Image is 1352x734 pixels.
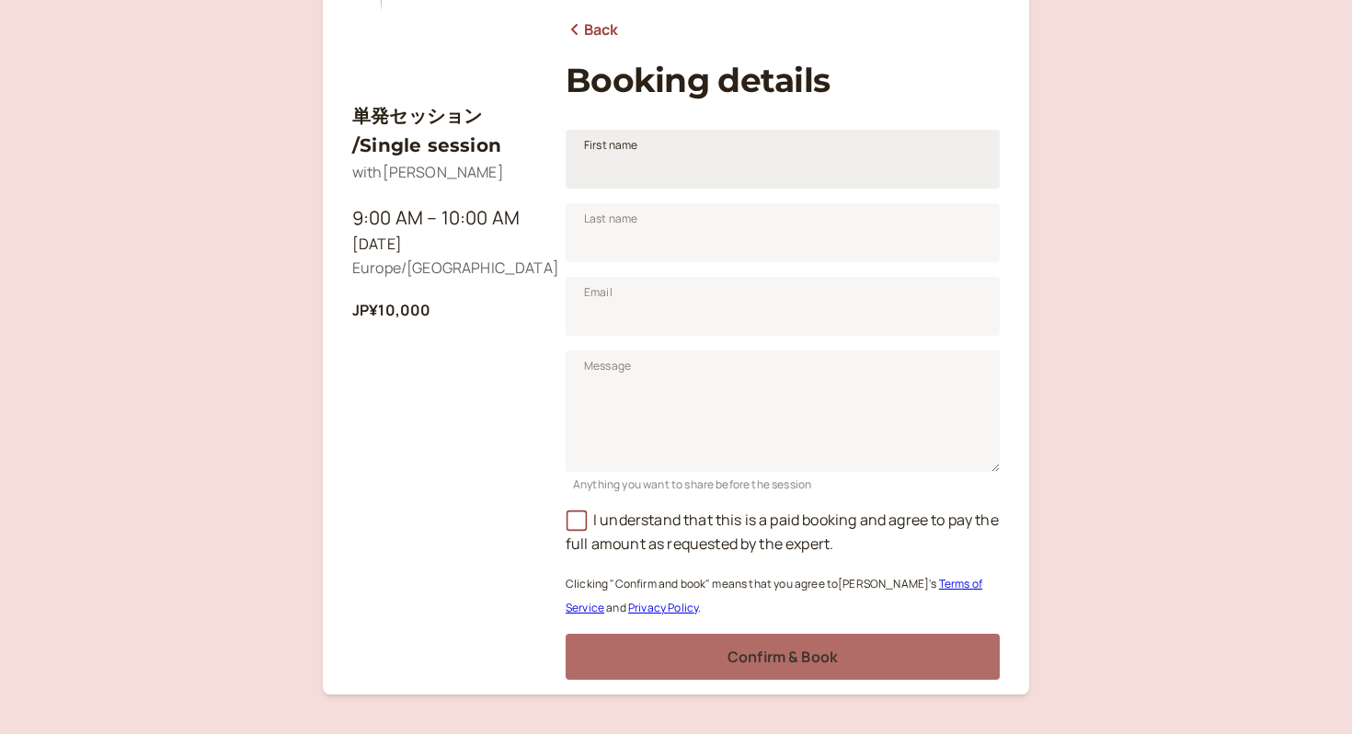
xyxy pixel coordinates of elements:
[566,203,1000,262] input: Last name
[584,136,638,155] span: First name
[566,61,1000,100] h1: Booking details
[352,233,536,257] div: [DATE]
[352,300,430,320] b: JP¥10,000
[566,18,619,42] a: Back
[566,634,1000,680] button: Confirm & Book
[584,357,631,375] span: Message
[566,277,1000,336] input: Email
[352,101,536,161] h3: 単発セッション /Single session
[584,210,637,228] span: Last name
[584,283,613,302] span: Email
[352,257,536,281] div: Europe/[GEOGRAPHIC_DATA]
[352,162,504,182] span: with [PERSON_NAME]
[566,576,982,615] small: Clicking "Confirm and book" means that you agree to [PERSON_NAME] ' s and .
[566,472,1000,493] div: Anything you want to share before the session
[728,647,838,667] span: Confirm & Book
[566,350,1000,472] textarea: Message
[566,130,1000,189] input: First name
[566,576,982,615] a: Terms of Service
[352,203,536,233] div: 9:00 AM – 10:00 AM
[628,600,698,615] a: Privacy Policy
[566,510,999,554] span: I understand that this is a paid booking and agree to pay the full amount as requested by the exp...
